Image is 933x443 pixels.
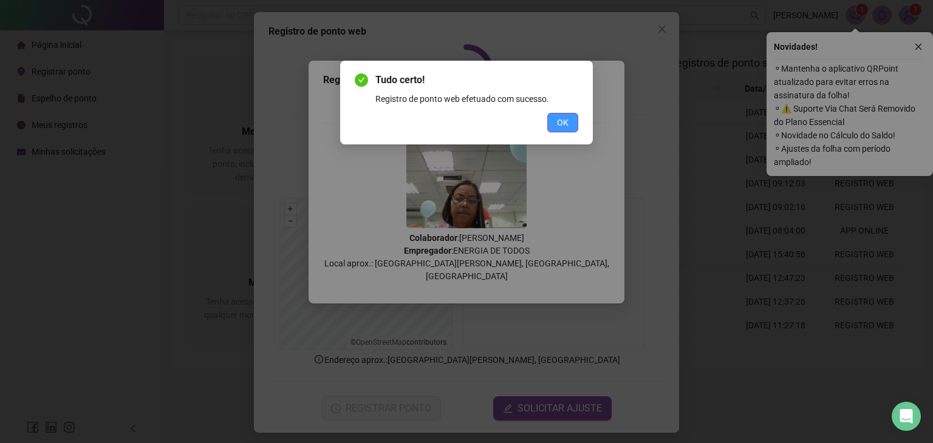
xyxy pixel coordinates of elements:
[892,402,921,431] div: Open Intercom Messenger
[375,73,578,87] span: Tudo certo!
[375,92,578,106] div: Registro de ponto web efetuado com sucesso.
[355,73,368,87] span: check-circle
[547,113,578,132] button: OK
[557,116,569,129] span: OK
